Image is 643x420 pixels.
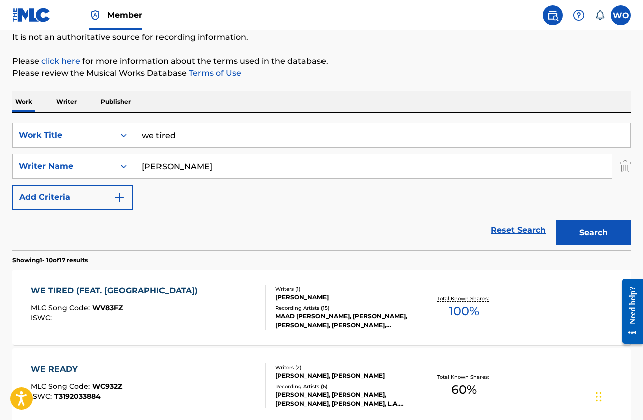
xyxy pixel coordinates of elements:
div: [PERSON_NAME] [275,293,413,302]
form: Search Form [12,123,631,250]
div: Writer Name [19,160,109,172]
p: Please review the Musical Works Database [12,67,631,79]
div: Drag [596,382,602,412]
iframe: Resource Center [615,271,643,352]
img: search [547,9,559,21]
div: MAAD [PERSON_NAME], [PERSON_NAME], [PERSON_NAME], [PERSON_NAME], [PERSON_NAME] [275,312,413,330]
p: Writer [53,91,80,112]
span: ISWC : [31,392,54,401]
p: Total Known Shares: [437,373,491,381]
a: click here [41,56,80,66]
span: ISWC : [31,313,54,322]
div: WE READY [31,363,122,375]
div: [PERSON_NAME], [PERSON_NAME], [PERSON_NAME], [PERSON_NAME], L.A. COUNYLINE [275,390,413,408]
div: Work Title [19,129,109,141]
span: T3192033884 [54,392,101,401]
button: Add Criteria [12,185,133,210]
div: User Menu [611,5,631,25]
iframe: Chat Widget [593,372,643,420]
p: Please for more information about the terms used in the database. [12,55,631,67]
img: help [573,9,585,21]
a: Public Search [543,5,563,25]
div: Writers ( 1 ) [275,285,413,293]
img: Delete Criterion [620,154,631,179]
div: Recording Artists ( 6 ) [275,383,413,390]
span: WC932Z [92,382,122,391]
img: Top Rightsholder [89,9,101,21]
div: [PERSON_NAME], [PERSON_NAME] [275,371,413,380]
div: Notifications [595,10,605,20]
a: Reset Search [486,219,551,241]
div: Writers ( 2 ) [275,364,413,371]
img: MLC Logo [12,8,51,22]
span: Member [107,9,142,21]
p: Showing 1 - 10 of 17 results [12,256,88,265]
div: Recording Artists ( 15 ) [275,304,413,312]
button: Search [556,220,631,245]
span: 60 % [451,381,477,399]
p: Publisher [98,91,134,112]
p: Work [12,91,35,112]
div: WE TIRED (FEAT. [GEOGRAPHIC_DATA]) [31,285,203,297]
span: 100 % [449,302,479,320]
a: Terms of Use [187,68,241,78]
div: Help [569,5,589,25]
span: WV83FZ [92,303,123,312]
span: MLC Song Code : [31,382,92,391]
p: Total Known Shares: [437,295,491,302]
span: MLC Song Code : [31,303,92,312]
p: It is not an authoritative source for recording information. [12,31,631,43]
a: WE TIRED (FEAT. [GEOGRAPHIC_DATA])MLC Song Code:WV83FZISWC:Writers (1)[PERSON_NAME]Recording Arti... [12,270,631,345]
img: 9d2ae6d4665cec9f34b9.svg [113,191,125,203]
